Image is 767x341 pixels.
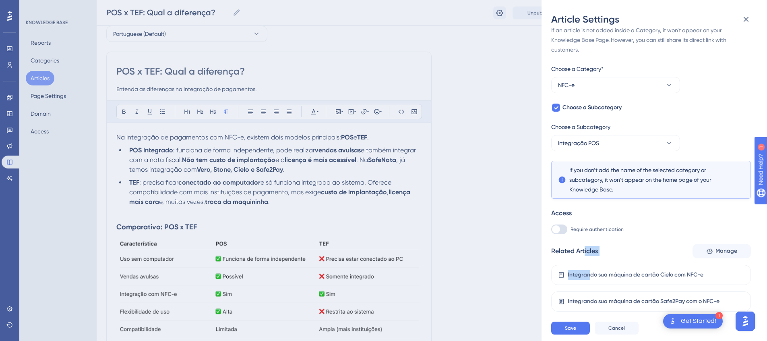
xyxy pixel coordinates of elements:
[568,297,719,306] div: Integrando sua máquina de cartão Safe2Pay com o NFC-e
[551,25,751,54] div: If an article is not added inside a Category, it won't appear on your Knowledge Base Page. Howeve...
[551,77,680,93] button: NFC-e
[715,246,737,256] span: Manage
[551,122,610,132] span: Choose a Subcategory
[569,165,733,194] span: If you don’t add the name of the selected category or subcategory, it won’t appear on the home pa...
[562,103,622,112] span: Choose a Subcategory
[565,325,576,331] span: Save
[551,322,590,335] button: Save
[608,325,625,331] span: Cancel
[681,317,716,326] div: Get Started!
[56,4,58,10] div: 1
[551,64,604,74] span: Choose a Category*
[715,312,723,319] div: 1
[551,135,680,151] button: Integração POS
[19,2,50,12] span: Need Help?
[733,309,757,333] iframe: UserGuiding AI Assistant Launcher
[551,13,757,26] div: Article Settings
[571,226,624,233] span: Require authentication
[693,244,751,258] button: Manage
[663,314,723,329] div: Open Get Started! checklist, remaining modules: 1
[551,208,572,218] div: Access
[668,316,678,326] img: launcher-image-alternative-text
[551,246,598,256] div: Related Articles
[558,138,599,148] span: Integração POS
[595,322,639,335] button: Cancel
[568,270,703,280] div: Integrando sua máquina de cartão Cielo com NFC-e
[558,80,575,90] span: NFC-e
